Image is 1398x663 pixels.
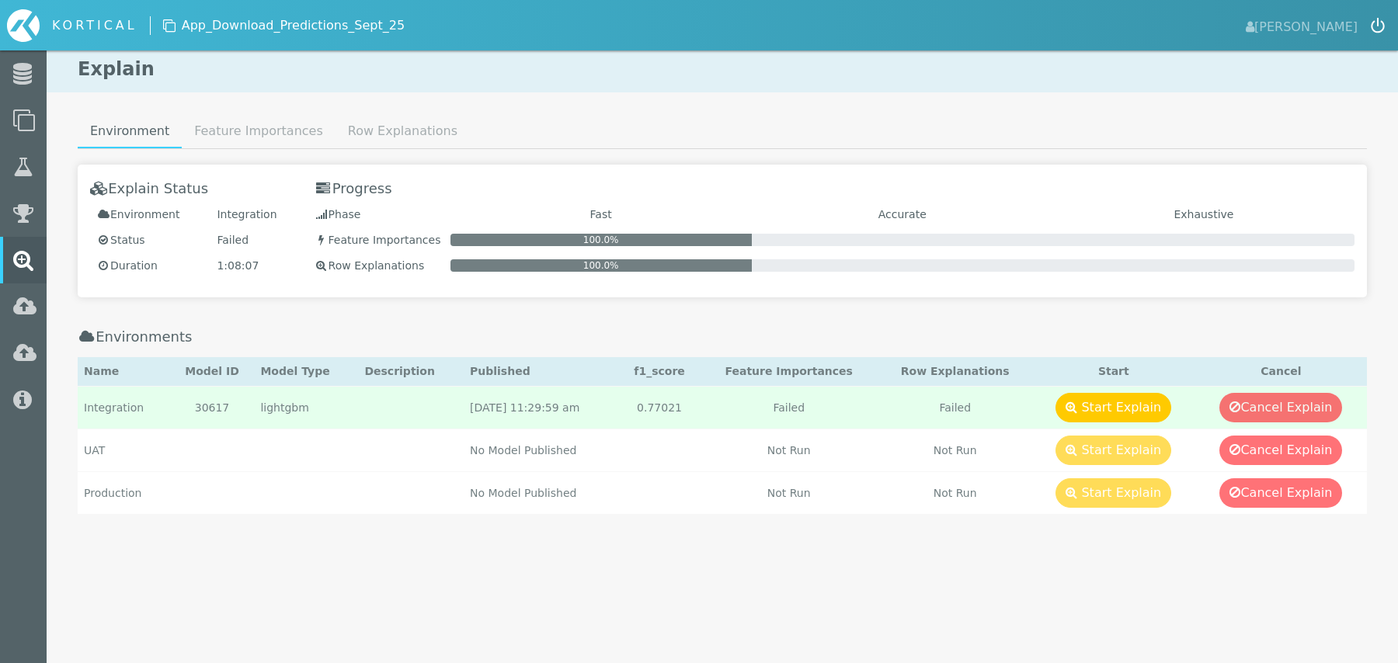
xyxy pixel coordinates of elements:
td: Not Run [700,472,878,515]
button: Start Explain [1055,393,1171,422]
h2: Explain Status [90,180,277,197]
h4: Integration [217,208,276,221]
td: Not Run [700,429,878,472]
td: [DATE] 11:29:59 am [464,387,619,429]
h2: Progress [315,180,1355,197]
td: Integration [78,387,170,429]
h4: 1:08:07 [217,259,276,272]
td: Not Run [878,429,1032,472]
h4: Phase [315,208,450,221]
div: Home [7,9,150,42]
th: Row Explanations [878,357,1032,387]
td: Failed [700,387,878,429]
td: No Model Published [464,429,619,472]
td: No Model Published [464,472,619,515]
h1: Explain [47,47,1398,92]
th: Description [358,357,464,387]
th: Cancel [1195,357,1367,387]
h4: Duration [96,259,179,272]
a: KORTICAL [7,9,150,42]
th: Published [464,357,619,387]
th: Model ID [170,357,255,387]
td: Failed [878,387,1032,429]
th: Name [78,357,170,387]
td: UAT [78,429,170,472]
h2: Environments [78,328,1367,345]
h4: Status [96,234,179,247]
th: f1_score [619,357,700,387]
td: 0.77021 [619,387,700,429]
h4: Accurate [752,208,1053,221]
a: Feature Importances [182,116,336,147]
td: Production [78,472,170,515]
div: 100.0% [450,234,752,246]
h4: Feature Importances [315,234,450,247]
div: 100.0% [450,259,752,272]
h4: Exhaustive [1053,208,1355,221]
td: 30617 [170,387,255,429]
span: [PERSON_NAME] [1246,15,1358,36]
img: icon-logout.svg [1371,18,1385,33]
td: lightgbm [254,387,358,429]
img: icon-kortical.svg [7,9,40,42]
h4: Failed [217,234,276,247]
th: Start [1032,357,1195,387]
a: Environment [78,116,182,148]
th: Feature Importances [700,357,878,387]
td: Not Run [878,472,1032,515]
h4: Fast [450,208,752,221]
a: Row Explanations [336,116,470,147]
th: Model Type [254,357,358,387]
div: KORTICAL [52,16,137,35]
h4: Row Explanations [315,259,450,272]
h4: Environment [96,208,179,221]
